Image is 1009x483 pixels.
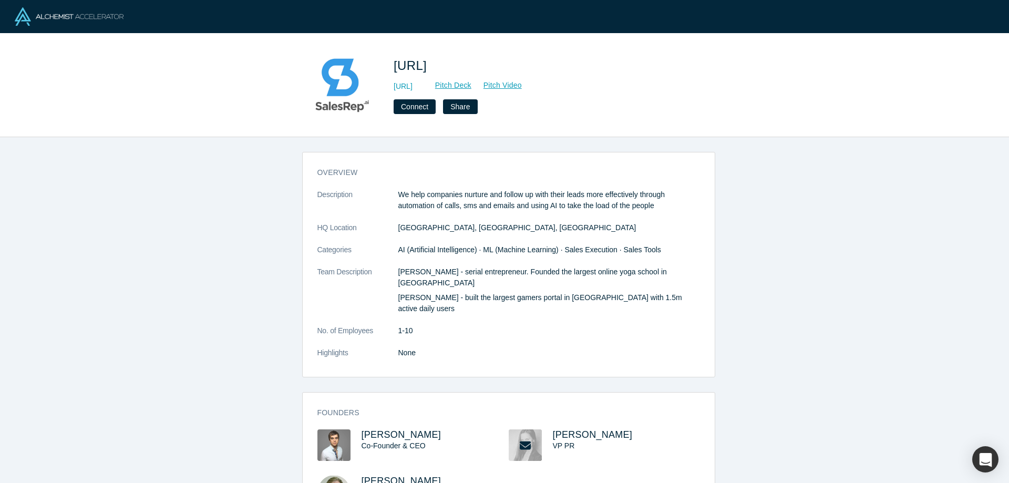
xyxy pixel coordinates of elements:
a: Pitch Deck [424,79,472,91]
button: Connect [394,99,436,114]
p: [PERSON_NAME] - built the largest gamers portal in [GEOGRAPHIC_DATA] with 1.5m active daily users [398,292,700,314]
dt: Highlights [317,347,398,369]
h3: Founders [317,407,685,418]
dt: Team Description [317,266,398,325]
dd: [GEOGRAPHIC_DATA], [GEOGRAPHIC_DATA], [GEOGRAPHIC_DATA] [398,222,700,233]
a: [URL] [394,81,413,92]
p: [PERSON_NAME] - serial entrepreneur. Founded the largest online yoga school in [GEOGRAPHIC_DATA] [398,266,700,289]
img: SalesRep.ai's Logo [305,48,379,122]
p: We help companies nurture and follow up with their leads more effectively through automation of c... [398,189,700,211]
a: [PERSON_NAME] [553,429,633,440]
img: Alchemist Logo [15,7,123,26]
span: [URL] [394,58,430,73]
dt: Description [317,189,398,222]
dt: HQ Location [317,222,398,244]
span: AI (Artificial Intelligence) · ML (Machine Learning) · Sales Execution · Sales Tools [398,245,661,254]
p: None [398,347,700,358]
img: Dmitri Kozhevnikov's Profile Image [317,429,351,461]
span: VP PR [553,441,575,450]
button: Share [443,99,477,114]
a: [PERSON_NAME] [362,429,441,440]
span: Co-Founder & CEO [362,441,426,450]
dt: Categories [317,244,398,266]
a: Pitch Video [472,79,522,91]
dd: 1-10 [398,325,700,336]
dt: No. of Employees [317,325,398,347]
h3: overview [317,167,685,178]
